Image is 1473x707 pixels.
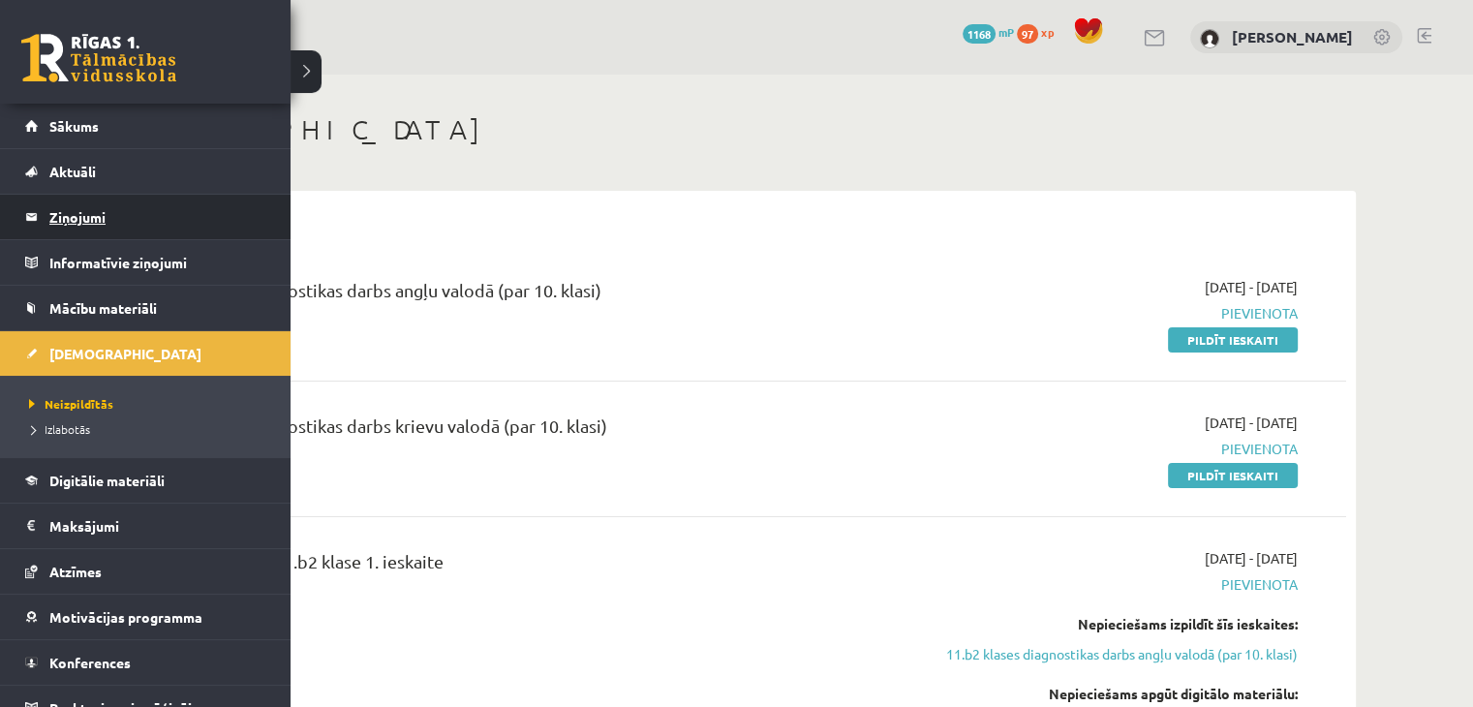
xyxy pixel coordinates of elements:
span: Aktuāli [49,163,96,180]
a: 11.b2 klases diagnostikas darbs angļu valodā (par 10. klasi) [933,644,1298,664]
a: Motivācijas programma [25,595,266,639]
span: Pievienota [933,574,1298,595]
span: [DATE] - [DATE] [1205,548,1298,569]
a: Rīgas 1. Tālmācības vidusskola [21,34,176,82]
a: Maksājumi [25,504,266,548]
span: Neizpildītās [24,396,113,412]
a: Izlabotās [24,420,271,438]
span: 97 [1017,24,1038,44]
a: [DEMOGRAPHIC_DATA] [25,331,266,376]
div: Nepieciešams apgūt digitālo materiālu: [933,684,1298,704]
span: [DEMOGRAPHIC_DATA] [49,345,201,362]
a: Ziņojumi [25,195,266,239]
span: Izlabotās [24,421,90,437]
span: Konferences [49,654,131,671]
a: Neizpildītās [24,395,271,413]
a: Mācību materiāli [25,286,266,330]
h1: [DEMOGRAPHIC_DATA] [116,113,1356,146]
span: Motivācijas programma [49,608,202,626]
img: Marta Laķe [1200,29,1219,48]
a: [PERSON_NAME] [1232,27,1353,46]
span: [DATE] - [DATE] [1205,413,1298,433]
a: 97 xp [1017,24,1063,40]
a: Aktuāli [25,149,266,194]
span: xp [1041,24,1054,40]
div: Nepieciešams izpildīt šīs ieskaites: [933,614,1298,634]
div: 11.b2 klases diagnostikas darbs angļu valodā (par 10. klasi) [145,277,904,313]
a: Digitālie materiāli [25,458,266,503]
div: Angļu valoda JK 11.b2 klase 1. ieskaite [145,548,904,584]
span: Atzīmes [49,563,102,580]
a: Informatīvie ziņojumi [25,240,266,285]
a: Sākums [25,104,266,148]
span: mP [998,24,1014,40]
span: Pievienota [933,439,1298,459]
a: Pildīt ieskaiti [1168,327,1298,353]
span: 1168 [963,24,996,44]
div: 11.b2 klases diagnostikas darbs krievu valodā (par 10. klasi) [145,413,904,448]
a: Pildīt ieskaiti [1168,463,1298,488]
legend: Maksājumi [49,504,266,548]
legend: Ziņojumi [49,195,266,239]
legend: Informatīvie ziņojumi [49,240,266,285]
span: Mācību materiāli [49,299,157,317]
span: Pievienota [933,303,1298,323]
span: Sākums [49,117,99,135]
a: Konferences [25,640,266,685]
a: 1168 mP [963,24,1014,40]
a: Atzīmes [25,549,266,594]
span: [DATE] - [DATE] [1205,277,1298,297]
span: Digitālie materiāli [49,472,165,489]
